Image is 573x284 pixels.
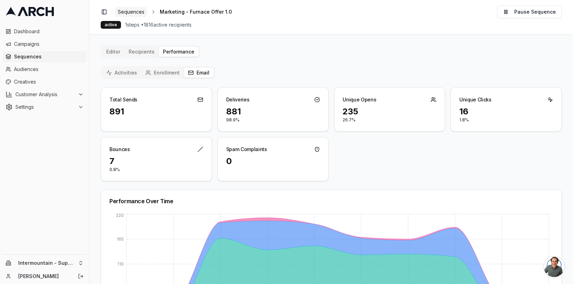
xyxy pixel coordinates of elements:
[14,78,84,85] span: Creatives
[109,156,203,167] div: 7
[184,68,214,78] button: Email
[343,106,437,117] div: 235
[18,260,75,266] span: Intermountain - Superior Water & Air
[459,106,553,117] div: 16
[160,8,232,15] span: Marketing - Furnace Offer 1.0
[115,7,147,17] a: Sequences
[3,38,86,50] a: Campaigns
[544,256,565,277] div: Open chat
[3,76,86,87] a: Creatives
[125,21,192,28] span: 1 steps • 1816 active recipients
[343,117,437,123] p: 26.7%
[3,257,86,269] button: Intermountain - Superior Water & Air
[141,68,184,78] button: Enrollment
[226,117,320,123] p: 98.9%
[15,91,75,98] span: Customer Analysis
[109,96,137,103] div: Total Sends
[3,51,86,62] a: Sequences
[117,261,124,267] tspan: 110
[3,101,86,113] button: Settings
[76,271,86,281] button: Log out
[226,106,320,117] div: 881
[18,273,70,280] a: [PERSON_NAME]
[226,146,267,153] div: Spam Complaints
[109,146,130,153] div: Bounces
[15,104,75,111] span: Settings
[109,198,553,204] div: Performance Over Time
[116,213,124,218] tspan: 220
[117,236,124,242] tspan: 165
[14,66,84,73] span: Audiences
[14,28,84,35] span: Dashboard
[459,96,491,103] div: Unique Clicks
[159,47,199,57] button: Performance
[497,6,562,18] button: Pause Sequence
[102,47,124,57] button: Editor
[226,156,320,167] div: 0
[343,96,377,103] div: Unique Opens
[118,8,144,15] span: Sequences
[14,53,84,60] span: Sequences
[101,21,121,29] div: active
[459,117,553,123] p: 1.8%
[124,47,159,57] button: Recipients
[115,7,243,17] nav: breadcrumb
[226,96,250,103] div: Deliveries
[3,64,86,75] a: Audiences
[3,89,86,100] button: Customer Analysis
[109,167,203,172] p: 0.8%
[3,26,86,37] a: Dashboard
[109,106,203,117] div: 891
[102,68,141,78] button: Activities
[14,41,84,48] span: Campaigns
